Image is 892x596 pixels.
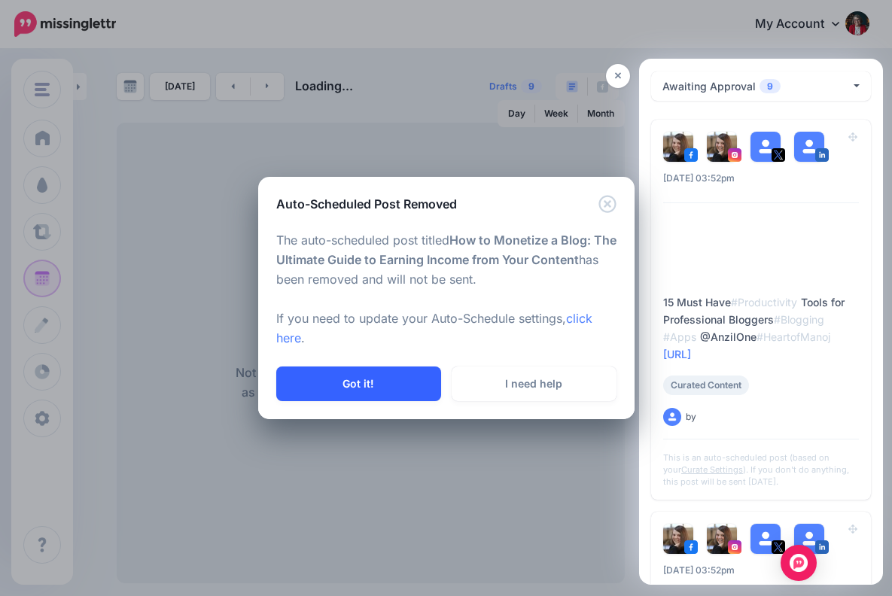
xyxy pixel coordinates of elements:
[276,195,457,213] h5: Auto-Scheduled Post Removed
[276,311,592,345] a: click here
[452,366,616,401] a: I need help
[598,195,616,214] button: Close
[276,366,441,401] button: Got it!
[781,545,817,581] div: Open Intercom Messenger
[276,231,616,348] p: The auto-scheduled post titled has been removed and will not be sent. If you need to update your ...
